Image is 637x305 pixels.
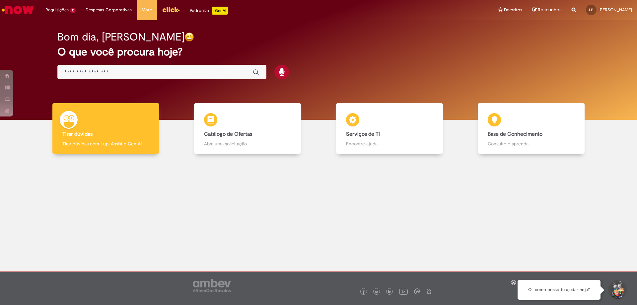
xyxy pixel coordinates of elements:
span: LP [589,8,593,12]
img: logo_footer_ambev_rotulo_gray.png [193,279,231,292]
h2: Bom dia, [PERSON_NAME] [57,31,184,43]
img: logo_footer_naosei.png [426,288,432,294]
b: Serviços de TI [346,131,380,137]
img: logo_footer_linkedin.png [388,290,391,294]
h2: O que você procura hoje? [57,46,580,58]
span: Despesas Corporativas [86,7,132,13]
b: Catálogo de Ofertas [204,131,252,137]
p: Consulte e aprenda [488,140,575,147]
span: Rascunhos [538,7,562,13]
img: logo_footer_workplace.png [414,288,420,294]
img: happy-face.png [184,32,194,42]
p: Tirar dúvidas com Lupi Assist e Gen Ai [62,140,149,147]
span: Requisições [45,7,69,13]
p: Encontre ajuda [346,140,433,147]
img: ServiceNow [1,3,35,17]
button: Iniciar Conversa de Suporte [607,280,627,300]
img: logo_footer_twitter.png [375,290,378,294]
span: Favoritos [504,7,522,13]
b: Tirar dúvidas [62,131,93,137]
img: logo_footer_youtube.png [399,287,408,296]
p: Abra uma solicitação [204,140,291,147]
a: Serviços de TI Encontre ajuda [318,103,460,154]
img: click_logo_yellow_360x200.png [162,5,180,15]
a: Catálogo de Ofertas Abra uma solicitação [177,103,319,154]
p: +GenAi [212,7,228,15]
div: Padroniza [190,7,228,15]
span: 2 [70,8,76,13]
img: logo_footer_facebook.png [362,290,365,294]
a: Base de Conhecimento Consulte e aprenda [460,103,602,154]
div: Oi, como posso te ajudar hoje? [518,280,601,300]
span: More [142,7,152,13]
span: [PERSON_NAME] [599,7,632,13]
a: Rascunhos [532,7,562,13]
b: Base de Conhecimento [488,131,542,137]
a: Tirar dúvidas Tirar dúvidas com Lupi Assist e Gen Ai [35,103,177,154]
